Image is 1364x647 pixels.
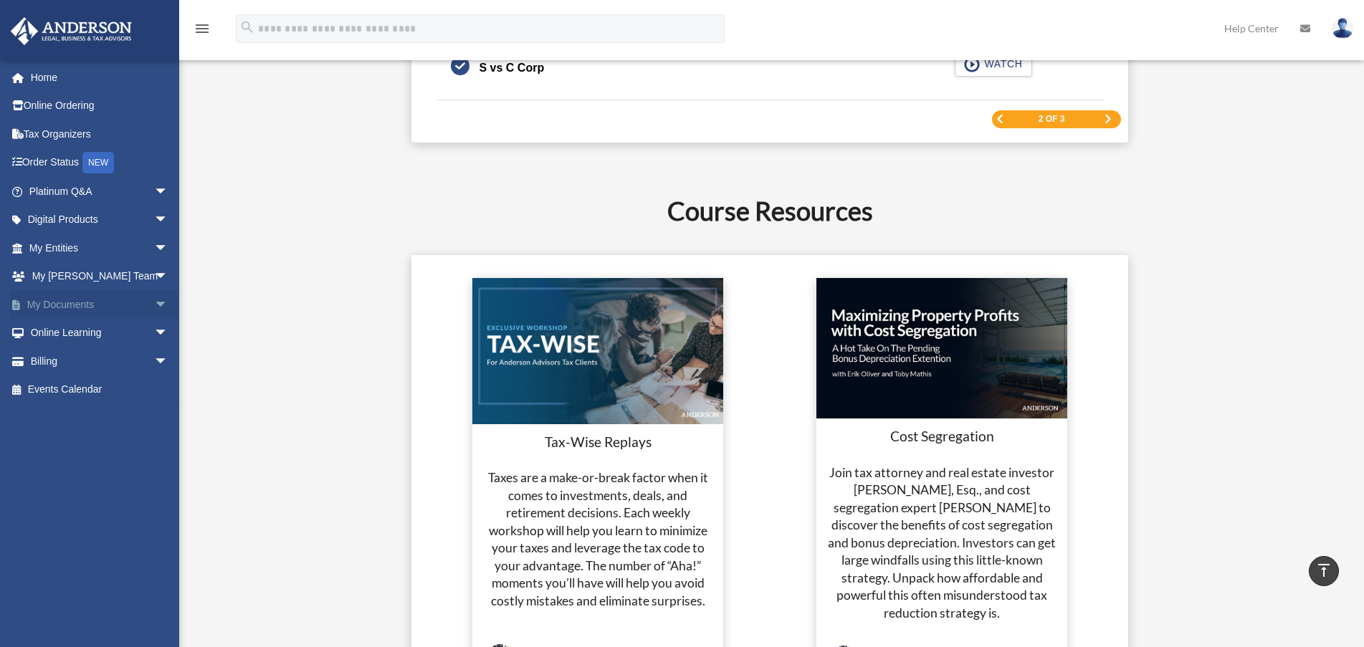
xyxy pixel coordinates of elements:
[82,152,114,173] div: NEW
[996,115,1004,124] a: Previous Page
[154,177,183,206] span: arrow_drop_down
[154,234,183,263] span: arrow_drop_down
[239,19,255,35] i: search
[980,57,1022,71] span: WATCH
[825,427,1059,446] h3: Cost Segregation
[243,193,1297,229] h2: Course Resources
[154,319,183,348] span: arrow_drop_down
[154,347,183,376] span: arrow_drop_down
[10,206,190,234] a: Digital Productsarrow_drop_down
[1315,562,1332,579] i: vertical_align_top
[194,20,211,37] i: menu
[1039,115,1065,123] span: 2 of 3
[154,262,183,292] span: arrow_drop_down
[825,464,1059,623] h4: Join tax attorney and real estate investor [PERSON_NAME], Esq., and cost segregation expert [PERS...
[10,262,190,291] a: My [PERSON_NAME] Teamarrow_drop_down
[816,278,1067,419] img: cost-seg-update.jpg
[6,17,136,45] img: Anderson Advisors Platinum Portal
[1332,18,1353,39] img: User Pic
[10,92,190,120] a: Online Ordering
[10,375,190,404] a: Events Calendar
[10,319,190,348] a: Online Learningarrow_drop_down
[154,290,183,320] span: arrow_drop_down
[955,51,1032,77] button: WATCH
[10,148,190,178] a: Order StatusNEW
[10,290,190,319] a: My Documentsarrow_drop_down
[480,58,545,78] div: S vs C Corp
[10,347,190,375] a: Billingarrow_drop_down
[451,51,1089,85] a: S vs C Corp WATCH
[1104,114,1112,124] a: Next Page
[10,120,190,148] a: Tax Organizers
[10,234,190,262] a: My Entitiesarrow_drop_down
[10,63,190,92] a: Home
[1309,556,1339,586] a: vertical_align_top
[481,433,715,452] h3: Tax-Wise Replays
[472,278,723,424] img: taxwise-replay.png
[10,177,190,206] a: Platinum Q&Aarrow_drop_down
[481,469,715,610] h4: Taxes are a make-or-break factor when it comes to investments, deals, and retirement decisions. E...
[194,25,211,37] a: menu
[154,206,183,235] span: arrow_drop_down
